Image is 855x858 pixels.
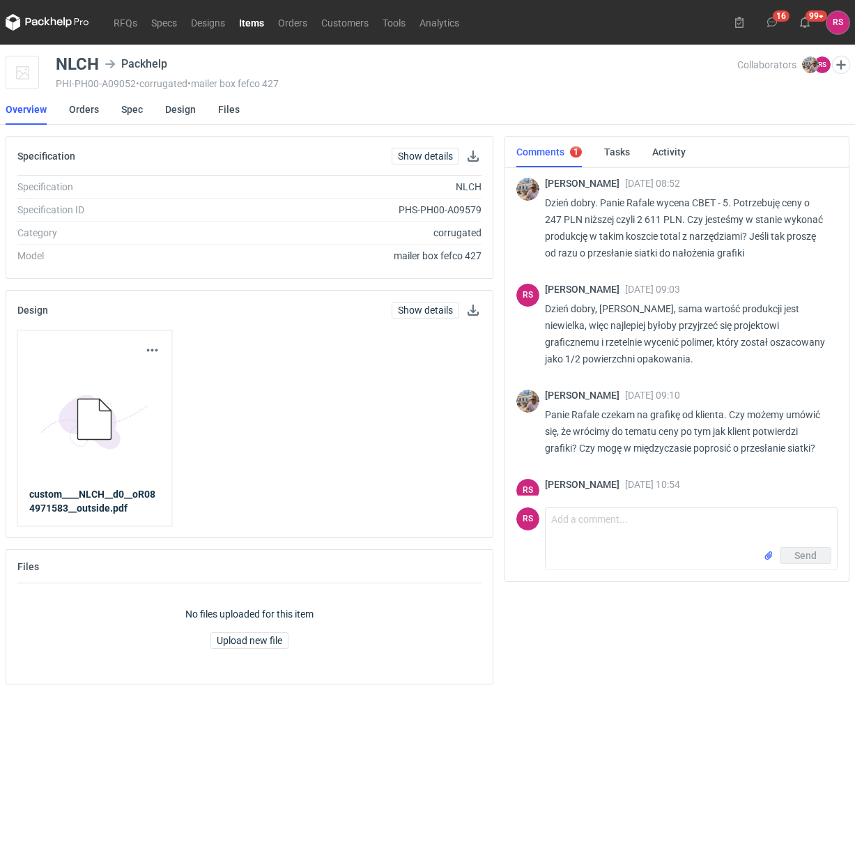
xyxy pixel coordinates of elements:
div: mailer box fefco 427 [203,249,481,263]
a: Specs [144,14,184,31]
figcaption: RS [516,507,539,530]
button: Download design [465,302,482,319]
button: 16 [761,11,783,33]
a: Orders [69,94,99,125]
span: Upload new file [217,636,282,645]
div: PHS-PH00-A09579 [203,203,481,217]
a: RFQs [107,14,144,31]
a: Analytics [413,14,466,31]
figcaption: RS [814,56,831,73]
a: Designs [184,14,232,31]
strong: custom____NLCH__d0__oR084971583__outside.pdf [29,489,155,514]
figcaption: RS [516,284,539,307]
div: Specification [17,180,203,194]
div: Model [17,249,203,263]
a: Orders [271,14,314,31]
a: Show details [392,302,459,319]
button: RS [826,11,849,34]
div: Packhelp [105,56,167,72]
button: Edit collaborators [832,56,850,74]
a: Overview [6,94,47,125]
button: Upload new file [210,632,288,649]
img: Michał Palasek [802,56,819,73]
a: Tasks [604,137,630,167]
h2: Design [17,305,48,316]
a: custom____NLCH__d0__oR084971583__outside.pdf [29,487,161,515]
div: Rafał Stani [516,507,539,530]
div: Rafał Stani [516,479,539,502]
span: [PERSON_NAME] [545,390,625,401]
button: Send [780,547,831,564]
div: corrugated [203,226,481,240]
div: Specification ID [17,203,203,217]
button: Download specification [465,148,482,164]
a: Comments1 [516,137,582,167]
span: [DATE] 09:03 [625,284,680,295]
span: Collaborators [737,59,796,70]
button: Actions [144,342,160,359]
div: Rafał Stani [826,11,849,34]
a: Design [165,94,196,125]
img: Michał Palasek [516,390,539,413]
div: PHI-PH00-A09052 [56,78,737,89]
figcaption: RS [516,479,539,502]
a: Show details [392,148,459,164]
p: Panie Rafale czekam na grafikę od klienta. Czy możemy umówić się, że wrócimy do tematu ceny po ty... [545,406,826,457]
a: Items [232,14,271,31]
span: [PERSON_NAME] [545,284,625,295]
div: 1 [573,147,578,157]
a: Files [218,94,240,125]
span: [DATE] 10:54 [625,479,680,490]
span: • mailer box fefco 427 [187,78,279,89]
p: No files uploaded for this item [185,607,314,621]
p: Dzień dobry, [PERSON_NAME], sama wartość produkcji jest niewielka, więc najlepiej byłoby przyjrze... [545,300,826,367]
span: [PERSON_NAME] [545,178,625,189]
h2: Specification [17,151,75,162]
button: 99+ [794,11,816,33]
span: [DATE] 08:52 [625,178,680,189]
img: Michał Palasek [516,178,539,201]
a: Tools [376,14,413,31]
svg: Packhelp Pro [6,14,89,31]
span: [DATE] 09:10 [625,390,680,401]
h2: Files [17,561,39,572]
span: • corrugated [136,78,187,89]
a: Customers [314,14,376,31]
p: Dzień dobry. Panie Rafale wycena CBET - 5. Potrzebuję ceny o 247 PLN niższej czyli 2 611 PLN. Czy... [545,194,826,261]
a: Activity [652,137,686,167]
span: Send [794,551,817,560]
div: NLCH [56,56,99,72]
div: NLCH [203,180,481,194]
div: Rafał Stani [516,284,539,307]
div: Category [17,226,203,240]
span: [PERSON_NAME] [545,479,625,490]
a: Spec [121,94,143,125]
